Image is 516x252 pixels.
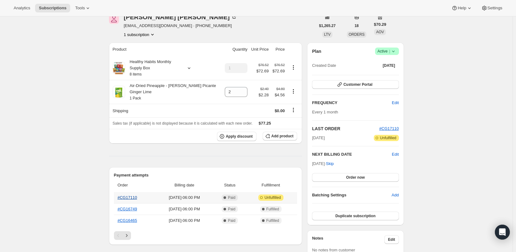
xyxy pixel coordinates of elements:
h6: Batching Settings [312,192,392,198]
span: [DATE] · 06:00 PM [157,195,211,201]
h2: LAST ORDER [312,126,379,132]
span: Unfulfilled [265,195,281,200]
small: $76.52 [258,63,269,67]
h2: NEXT BILLING DATE [312,151,392,158]
span: 18 [355,23,359,28]
span: $72.69 [272,68,285,74]
span: Skip [326,161,334,167]
a: #CG16749 [118,207,137,211]
span: Duplicate subscription [335,213,375,218]
span: $2.28 [259,92,269,98]
h2: FREQUENCY [312,100,392,106]
button: Edit [388,98,402,108]
button: Analytics [10,4,34,12]
button: Subscriptions [35,4,70,12]
img: product img [113,86,125,98]
th: Quantity [223,43,249,56]
small: 1 Pack [130,96,141,100]
button: Help [448,4,476,12]
button: Add product [263,132,297,140]
th: Order [114,178,156,192]
span: Unfulfilled [380,135,396,140]
button: 18 [351,21,362,30]
button: Apply discount [217,132,256,141]
span: $0.00 [275,108,285,113]
span: $4.56 [272,92,285,98]
span: [DATE] · 06:00 PM [157,206,211,212]
th: Shipping [109,104,223,117]
span: LTV [324,32,331,37]
span: Active [378,48,396,54]
button: Customer Portal [312,80,399,89]
span: Edit [388,237,395,242]
span: Sales tax (if applicable) is not displayed because it is calculated with each new order. [113,121,253,126]
div: Open Intercom Messenger [495,225,510,240]
div: [PERSON_NAME] [PERSON_NAME] [124,14,237,20]
span: [EMAIL_ADDRESS][DOMAIN_NAME] · [PHONE_NUMBER] [124,23,237,29]
button: Product actions [124,31,156,38]
h2: Plan [312,48,321,54]
span: [DATE] · [312,161,334,166]
span: AOV [376,30,384,34]
span: $72.69 [256,68,269,74]
span: $1,265.27 [319,23,336,28]
h2: Payment attempts [114,172,297,178]
button: Skip [322,159,337,169]
span: Fulfillment [248,182,293,188]
button: Edit [392,151,399,158]
button: Add [388,190,402,200]
small: $2.40 [260,87,269,91]
button: Edit [384,235,399,244]
span: Settings [487,6,502,11]
a: #CG17110 [118,195,137,200]
span: Every 1 month [312,110,338,114]
button: $1,265.27 [315,21,339,30]
span: Created Date [312,62,336,69]
span: Help [458,6,466,11]
button: Shipping actions [288,107,298,113]
a: #CG17110 [379,126,399,131]
button: Tools [71,4,95,12]
span: [DATE] · 06:00 PM [157,218,211,224]
small: $76.52 [274,63,285,67]
span: Status [215,182,244,188]
th: Price [270,43,287,56]
span: Fulfilled [266,207,279,212]
small: 8 items [130,72,142,76]
button: Duplicate subscription [312,212,399,220]
div: Healthy Habits Monthly Supply Box [125,59,181,77]
button: Settings [478,4,506,12]
span: Billing date [157,182,211,188]
span: Paid [228,207,235,212]
span: Elizabeth Meek [109,14,119,24]
span: Paid [228,218,235,223]
span: $77.25 [259,121,271,126]
div: Air-Dried Pineapple - [PERSON_NAME] Picante Ginger Lime [125,83,221,101]
span: Order now [346,175,365,180]
span: Subscriptions [39,6,66,11]
nav: Pagination [114,231,297,240]
span: [DATE] [312,135,325,141]
img: product img [113,62,125,74]
span: Fulfilled [266,218,279,223]
span: Tools [75,6,85,11]
th: Unit Price [249,43,270,56]
span: Paid [228,195,235,200]
th: Product [109,43,223,56]
span: Add product [271,134,293,139]
span: | [389,49,390,54]
span: [DATE] [383,63,395,68]
span: $70.29 [374,21,386,28]
h3: Notes [312,235,384,244]
button: #CG17110 [379,126,399,132]
small: $4.80 [276,87,285,91]
span: Add [392,192,399,198]
span: ORDERS [349,32,364,37]
button: Next [122,231,131,240]
span: Analytics [14,6,30,11]
span: Edit [392,100,399,106]
span: Customer Portal [343,82,372,87]
button: Order now [312,173,399,182]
